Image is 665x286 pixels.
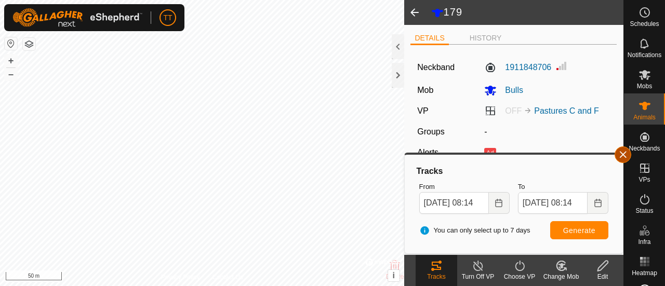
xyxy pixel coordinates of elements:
label: Neckband [417,61,455,74]
img: Signal strength [555,60,568,72]
span: Bulls [497,86,523,94]
span: Status [635,208,653,214]
a: Pastures C and F [534,106,599,115]
button: Choose Date [489,192,510,214]
button: i [388,270,400,281]
span: Infra [638,239,650,245]
span: OFF [505,106,522,115]
div: Tracks [415,165,613,178]
span: Schedules [630,21,659,27]
button: + [5,55,17,67]
div: - [480,126,614,138]
button: – [5,68,17,80]
span: TT [163,12,172,23]
div: Change Mob [540,272,582,281]
span: Animals [633,114,656,120]
span: You can only select up to 7 days [419,225,530,236]
span: VPs [639,176,650,183]
span: i [392,271,394,280]
span: Generate [563,226,595,235]
h2: 179 [431,6,623,19]
div: Choose VP [499,272,540,281]
div: Tracks [416,272,457,281]
button: Ad [484,148,496,158]
span: Heatmap [632,270,657,276]
span: Mobs [637,83,652,89]
button: Choose Date [588,192,608,214]
li: HISTORY [465,33,506,44]
label: From [419,182,510,192]
label: 1911848706 [484,61,551,74]
a: Contact Us [212,273,243,282]
button: Generate [550,221,608,239]
label: Alerts [417,148,438,157]
label: To [518,182,608,192]
div: Edit [582,272,623,281]
img: Gallagher Logo [12,8,142,27]
span: Notifications [628,52,661,58]
label: VP [417,106,428,115]
img: to [524,106,532,115]
span: Neckbands [629,145,660,152]
button: Map Layers [23,38,35,50]
label: Mob [417,86,433,94]
li: DETAILS [410,33,448,45]
label: Groups [417,127,444,136]
button: Reset Map [5,37,17,50]
div: Turn Off VP [457,272,499,281]
a: Privacy Policy [161,273,200,282]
